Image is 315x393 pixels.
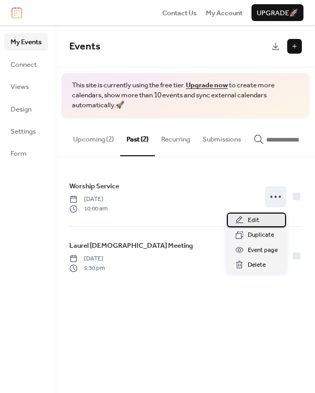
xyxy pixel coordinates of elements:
span: 5:30 pm [69,264,105,273]
span: Views [10,82,29,92]
a: Laurel [DEMOGRAPHIC_DATA] Meeting [69,240,193,251]
span: My Events [10,37,41,47]
span: Event page [248,245,278,256]
span: Worship Service [69,181,119,192]
span: Duplicate [248,230,274,240]
span: Form [10,148,27,159]
img: logo [12,7,22,18]
span: 10:00 am [69,204,108,214]
span: Delete [248,260,266,270]
button: Recurring [155,118,196,155]
span: My Account [206,8,243,18]
a: Form [4,145,48,162]
span: Contact Us [162,8,197,18]
a: Settings [4,123,48,139]
span: [DATE] [69,254,105,264]
a: Worship Service [69,180,119,192]
a: Contact Us [162,7,197,18]
a: Design [4,100,48,117]
button: Submissions [196,118,247,155]
span: Connect [10,59,37,70]
span: Settings [10,126,36,137]
span: Upgrade 🚀 [257,8,298,18]
span: Events [69,37,100,56]
button: Past (2) [120,118,155,156]
button: Upgrade🚀 [251,4,303,21]
span: Edit [248,215,259,226]
span: [DATE] [69,195,108,204]
a: My Events [4,33,48,50]
button: Upcoming (2) [67,118,120,155]
span: This site is currently using the free tier. to create more calendars, show more than 10 events an... [72,80,299,110]
a: Upgrade now [186,78,228,92]
a: Connect [4,56,48,73]
a: Views [4,78,48,95]
span: Design [10,104,31,115]
a: My Account [206,7,243,18]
